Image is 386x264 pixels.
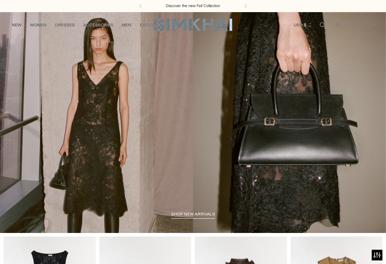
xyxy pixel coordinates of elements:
a: DRESSES [55,17,75,33]
a: Open search modal [315,18,330,32]
a: MEN [122,17,131,33]
a: EXPLORE [140,17,158,33]
a: Wishlist [345,18,360,32]
a: Discover the new Fall Collection [166,3,220,9]
a: Go to the account page [330,18,345,32]
span: shop new arrivals [171,212,215,217]
a: WOMEN [30,17,46,33]
a: SIMKHAI [154,18,232,32]
a: ACCESSORIES [83,17,113,33]
a: NEW [12,17,21,33]
a: shop new arrivals [171,212,215,219]
button: USD $ [294,17,313,33]
span: 0 [371,21,377,28]
a: Open cart modal [360,18,375,32]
